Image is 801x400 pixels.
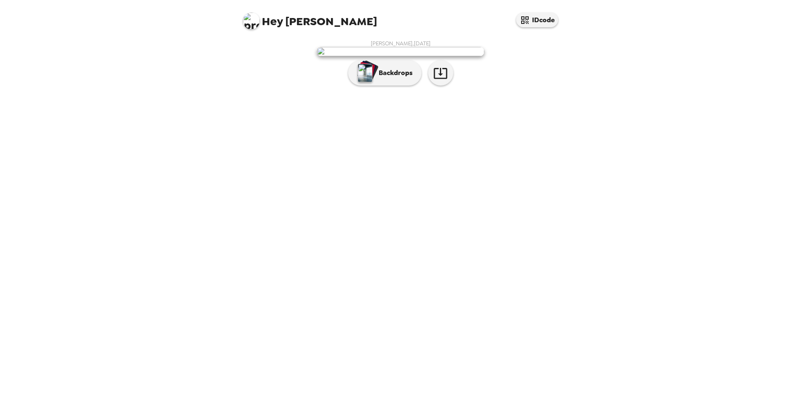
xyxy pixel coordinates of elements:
button: Backdrops [348,60,421,86]
img: profile pic [243,13,260,29]
span: [PERSON_NAME] [243,8,377,27]
img: user [317,47,484,56]
p: Backdrops [375,68,413,78]
span: Hey [262,14,283,29]
span: [PERSON_NAME] , [DATE] [371,40,431,47]
button: IDcode [516,13,558,27]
